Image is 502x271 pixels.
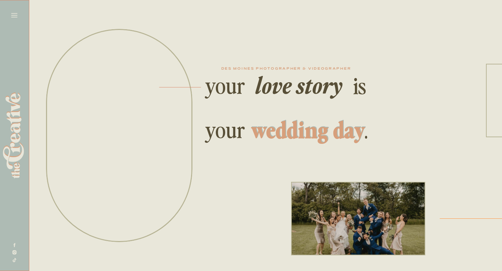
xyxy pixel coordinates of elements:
h2: your [205,116,248,142]
h2: your [205,71,248,100]
h2: is [347,72,372,98]
h1: des moines photographer & videographer [201,67,372,72]
h2: love story [249,71,348,96]
h2: . [364,116,368,142]
h2: wedding day [247,116,369,140]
